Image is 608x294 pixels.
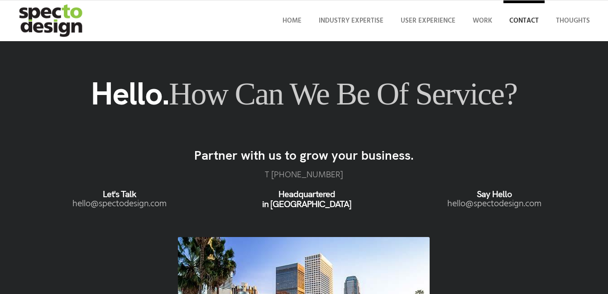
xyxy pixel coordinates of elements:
a: Contact [503,0,545,41]
span: Industry Expertise [319,15,383,26]
span: Contact [509,15,539,26]
h1: Hello. [23,73,585,114]
p: T ‪[PHONE_NUMBER]‬ [23,170,585,180]
a: moc.ngisedotceps@olleh [447,197,541,211]
span: User Experience [401,15,455,26]
a: Home [277,0,307,41]
a: Thoughts [550,0,596,41]
span: Home [282,15,302,26]
a: Work [467,0,498,41]
h6: Say Hello [401,189,588,199]
h6: Headquartered in [GEOGRAPHIC_DATA] [213,189,401,209]
a: User Experience [395,0,461,41]
span: Thoughts [556,15,590,26]
h3: Partner with us to grow your business. [23,148,585,162]
span: How can we be of service? [169,76,517,111]
a: moc.ngisedotceps@olleh [72,197,167,211]
a: Industry Expertise [313,0,389,41]
h6: Let's Talk [26,189,213,199]
span: Work [473,15,492,26]
img: specto-logo-2020 [12,0,91,41]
